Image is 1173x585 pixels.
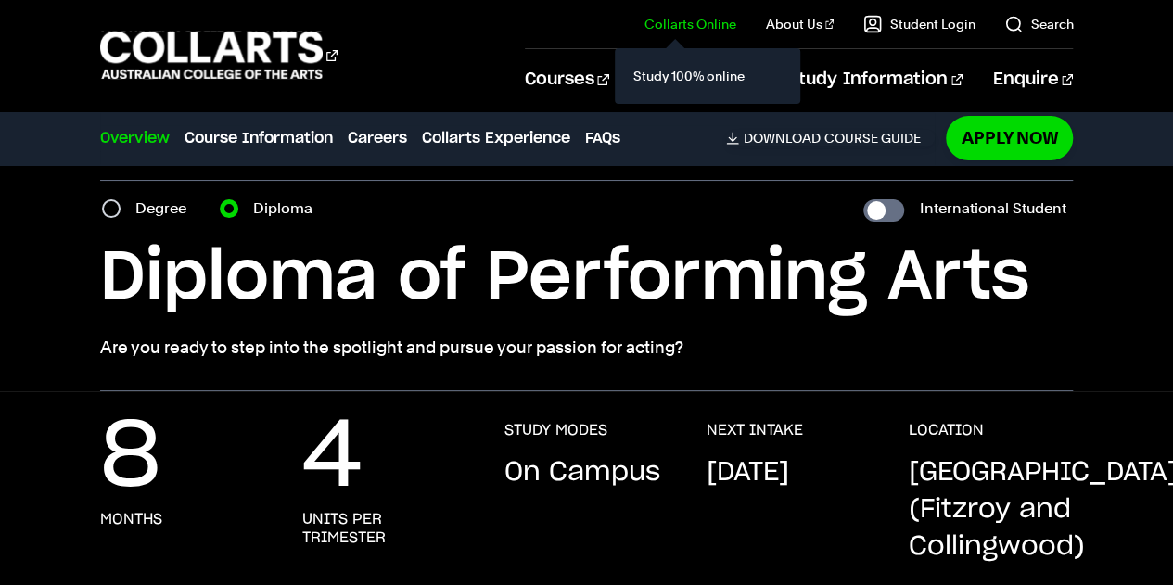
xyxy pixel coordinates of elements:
a: Student Login [863,15,975,33]
a: Enquire [992,49,1073,110]
div: Go to homepage [100,29,338,82]
a: Overview [100,127,170,149]
h1: Diploma of Performing Arts [100,236,1074,320]
a: Collarts Online [644,15,736,33]
p: [DATE] [706,454,788,491]
a: DownloadCourse Guide [726,130,935,146]
h3: months [100,510,162,528]
p: 4 [302,421,363,495]
h3: NEXT INTAKE [706,421,802,439]
a: Study 100% online [630,63,785,89]
p: Are you ready to step into the spotlight and pursue your passion for acting? [100,335,1074,361]
h3: LOCATION [908,421,983,439]
label: International Student [919,196,1065,222]
label: Diploma [253,196,324,222]
h3: units per trimester [302,510,467,547]
a: Apply Now [946,116,1073,159]
a: Careers [348,127,407,149]
a: Search [1004,15,1073,33]
a: Collarts Experience [422,127,570,149]
a: Courses [525,49,609,110]
a: Course Information [185,127,333,149]
span: Download [743,130,820,146]
p: 8 [100,421,160,495]
a: FAQs [585,127,620,149]
a: About Us [766,15,835,33]
p: On Campus [504,454,659,491]
label: Degree [135,196,198,222]
a: Study Information [788,49,963,110]
h3: STUDY MODES [504,421,606,439]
